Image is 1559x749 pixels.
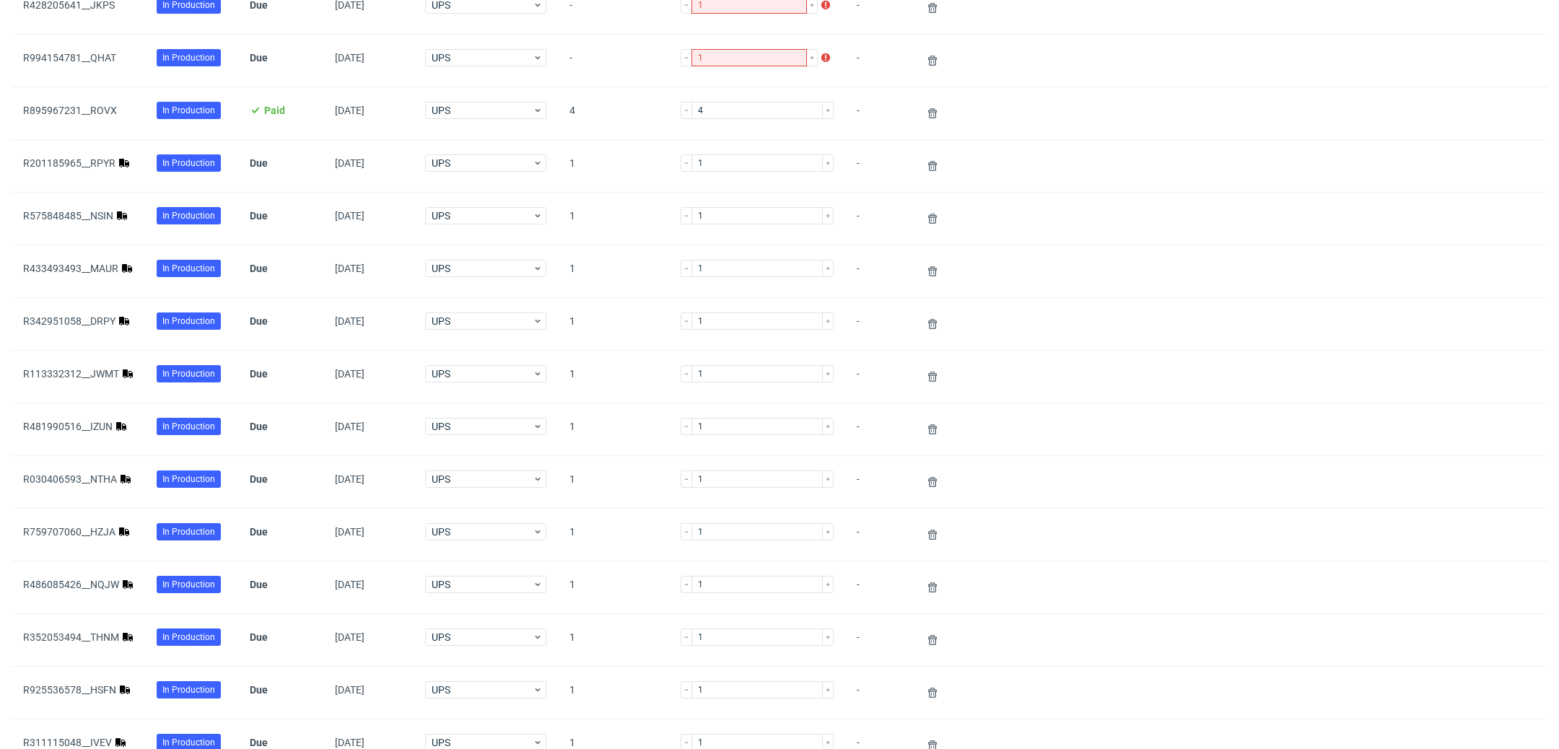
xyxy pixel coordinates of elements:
span: 1 [569,157,658,175]
span: [DATE] [335,631,364,643]
a: R201185965__RPYR [23,157,115,169]
span: In Production [162,736,215,749]
span: 1 [569,526,658,543]
span: - [857,263,901,280]
span: Due [250,52,268,63]
span: In Production [162,104,215,117]
span: 1 [569,579,658,596]
span: UPS [432,630,533,644]
a: R895967231__ROVX [23,105,117,116]
a: R925536578__HSFN [23,684,116,696]
span: - [857,579,901,596]
span: Due [250,473,268,485]
span: [DATE] [335,263,364,274]
span: Due [250,684,268,696]
span: [DATE] [335,579,364,590]
span: - [569,52,658,69]
a: R486085426__NQJW [23,579,119,590]
span: - [857,157,901,175]
span: [DATE] [335,210,364,222]
span: - [857,368,901,385]
span: In Production [162,209,215,222]
span: In Production [162,157,215,170]
a: R575848485__NSIN [23,210,113,222]
span: [DATE] [335,684,364,696]
span: - [857,526,901,543]
a: R481990516__IZUN [23,421,113,432]
span: In Production [162,51,215,64]
span: [DATE] [335,105,364,116]
span: UPS [432,51,533,65]
span: [DATE] [335,368,364,380]
span: Due [250,631,268,643]
span: Due [250,263,268,274]
span: - [857,315,901,333]
span: 1 [569,315,658,333]
span: Due [250,210,268,222]
span: UPS [432,525,533,539]
a: R994154781__QHAT [23,52,116,63]
span: - [857,631,901,649]
span: [DATE] [335,52,364,63]
span: [DATE] [335,157,364,169]
a: R433493493__MAUR [23,263,118,274]
span: In Production [162,420,215,433]
span: UPS [432,156,533,170]
span: Paid [264,105,285,116]
span: In Production [162,473,215,486]
span: [DATE] [335,526,364,538]
span: In Production [162,315,215,328]
span: 1 [569,368,658,385]
span: - [857,421,901,438]
span: Due [250,157,268,169]
span: Due [250,737,268,748]
span: [DATE] [335,315,364,327]
a: R113332312__JWMT [23,368,119,380]
span: UPS [432,472,533,486]
span: - [857,52,901,69]
span: Due [250,315,268,327]
span: UPS [432,577,533,592]
span: UPS [432,419,533,434]
span: [DATE] [335,473,364,485]
span: Due [250,421,268,432]
span: UPS [432,261,533,276]
span: In Production [162,683,215,696]
span: - [857,210,901,227]
span: In Production [162,262,215,275]
span: [DATE] [335,421,364,432]
span: In Production [162,525,215,538]
span: UPS [432,209,533,223]
span: [DATE] [335,737,364,748]
span: 1 [569,684,658,701]
span: UPS [432,683,533,697]
span: In Production [162,367,215,380]
a: R759707060__HZJA [23,526,115,538]
a: R352053494__THNM [23,631,119,643]
span: Due [250,579,268,590]
span: - [857,684,901,701]
span: 1 [569,631,658,649]
a: R311115048__IVEV [23,737,112,748]
span: In Production [162,631,215,644]
span: In Production [162,578,215,591]
span: Due [250,368,268,380]
span: 1 [569,210,658,227]
span: 1 [569,473,658,491]
span: UPS [432,103,533,118]
span: UPS [432,314,533,328]
span: - [857,105,901,122]
span: Due [250,526,268,538]
span: 1 [569,421,658,438]
a: R342951058__DRPY [23,315,115,327]
span: - [857,473,901,491]
span: UPS [432,367,533,381]
a: R030406593__NTHA [23,473,117,485]
span: 4 [569,105,658,122]
span: 1 [569,263,658,280]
